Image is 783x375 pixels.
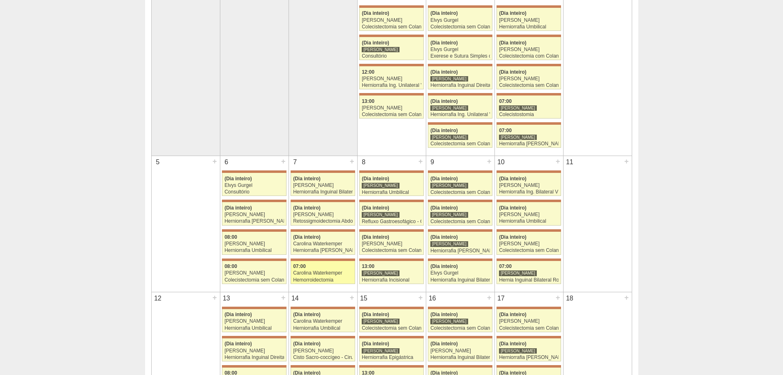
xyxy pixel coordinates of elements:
div: Herniorrafia Epigástrica [362,355,421,360]
div: Elvys Gurgel [430,47,490,52]
div: Key: Maria Braido [497,122,561,125]
div: Colecistectomia sem Colangiografia VL [224,277,284,283]
div: Herniorrafia Umbilical [224,326,284,331]
a: (Dia inteiro) [PERSON_NAME] Herniorrafia [PERSON_NAME] [222,202,286,225]
div: 16 [426,292,439,305]
span: (Dia inteiro) [430,312,458,317]
div: Key: Maria Braido [359,259,423,261]
div: Key: Maria Braido [497,307,561,309]
div: [PERSON_NAME] [224,348,284,354]
div: Herniorrafia Ing. Bilateral VL [499,189,559,195]
div: Herniorrafia [PERSON_NAME] [430,248,490,254]
div: Herniorrafia [PERSON_NAME] [293,248,353,253]
div: [PERSON_NAME] [224,212,284,217]
div: Key: Maria Braido [359,307,423,309]
div: Elvys Gurgel [224,183,284,188]
div: Herniorrafia Inguinal Bilateral [293,189,353,195]
div: Hernia Inguinal Bilateral Robótica [499,277,559,283]
span: (Dia inteiro) [499,40,527,46]
div: [PERSON_NAME] [293,212,353,217]
span: (Dia inteiro) [362,234,389,240]
div: Key: Maria Braido [222,365,286,368]
span: (Dia inteiro) [499,234,527,240]
span: (Dia inteiro) [499,312,527,317]
div: Key: Maria Braido [359,229,423,232]
span: 08:00 [224,263,237,269]
span: 13:00 [362,98,374,104]
div: Key: Maria Braido [291,200,355,202]
span: (Dia inteiro) [293,234,321,240]
span: (Dia inteiro) [224,205,252,211]
div: Key: Maria Braido [428,365,492,368]
div: [PERSON_NAME] [499,348,537,354]
div: 14 [289,292,302,305]
div: Herniorrafia Umbilical [499,24,559,30]
div: Key: Maria Braido [359,5,423,8]
a: (Dia inteiro) [PERSON_NAME] Herniorrafia Inguinal Bilateral [291,173,355,196]
div: Key: Maria Braido [497,93,561,95]
div: Colecistectomia sem Colangiografia VL [430,24,490,30]
div: + [349,156,356,167]
div: Colecistectomia sem Colangiografia VL [499,83,559,88]
div: Key: Maria Braido [497,365,561,368]
span: 07:00 [499,263,512,269]
a: (Dia inteiro) [PERSON_NAME] Colecistectomia sem Colangiografia VL [428,309,492,332]
div: [PERSON_NAME] [499,212,559,217]
a: (Dia inteiro) Carolina Waterkemper Herniorrafia [PERSON_NAME] [291,232,355,255]
div: Colecistectomia com Colangiografia VL [499,54,559,59]
div: + [623,292,630,303]
div: Key: Maria Braido [497,170,561,173]
div: Key: Maria Braido [291,336,355,338]
div: [PERSON_NAME] [499,105,537,111]
div: 18 [564,292,576,305]
a: (Dia inteiro) [PERSON_NAME] Colecistectomia sem Colangiografia VL [428,125,492,148]
span: (Dia inteiro) [362,40,389,46]
div: 9 [426,156,439,168]
a: (Dia inteiro) [PERSON_NAME] Cisto Sacro-coccígeo - Cirurgia [291,338,355,361]
div: + [417,292,424,303]
div: 8 [358,156,370,168]
a: 13:00 [PERSON_NAME] Herniorrafia Incisional [359,261,423,284]
a: (Dia inteiro) [PERSON_NAME] Herniorrafia Umbilical [497,8,561,31]
a: (Dia inteiro) [PERSON_NAME] Herniorrafia Ing. Unilateral VL [428,95,492,119]
a: (Dia inteiro) [PERSON_NAME] Colecistectomia sem Colangiografia VL [428,173,492,196]
div: + [211,292,218,303]
div: Key: Maria Braido [222,307,286,309]
div: [PERSON_NAME] [224,270,284,276]
div: Carolina Waterkemper [293,270,353,276]
a: 08:00 [PERSON_NAME] Herniorrafia Umbilical [222,232,286,255]
span: (Dia inteiro) [430,98,458,104]
a: (Dia inteiro) [PERSON_NAME] Colecistectomia com Colangiografia VL [497,37,561,60]
span: (Dia inteiro) [430,341,458,347]
div: Cisto Sacro-coccígeo - Cirurgia [293,355,353,360]
span: (Dia inteiro) [499,205,527,211]
div: Key: Maria Braido [497,229,561,232]
div: Herniorrafia [PERSON_NAME] [224,219,284,224]
a: (Dia inteiro) [PERSON_NAME] Colecistectomia sem Colangiografia VL [428,202,492,225]
div: Carolina Waterkemper [293,319,353,324]
div: Key: Maria Braido [428,336,492,338]
div: Key: Maria Braido [497,64,561,66]
a: 08:00 [PERSON_NAME] Colecistectomia sem Colangiografia VL [222,261,286,284]
div: Key: Maria Braido [428,5,492,8]
div: Key: Maria Braido [222,229,286,232]
div: [PERSON_NAME] [499,241,559,247]
div: Key: Maria Braido [291,307,355,309]
div: + [280,292,287,303]
span: 07:00 [499,128,512,133]
div: 5 [152,156,164,168]
div: [PERSON_NAME] [362,212,400,218]
span: (Dia inteiro) [362,10,389,16]
div: Key: Maria Braido [497,336,561,338]
a: 12:00 [PERSON_NAME] Herniorrafia Ing. Unilateral VL [359,66,423,89]
div: Key: Maria Braido [428,229,492,232]
div: [PERSON_NAME] [362,182,400,189]
div: 13 [220,292,233,305]
a: (Dia inteiro) [PERSON_NAME] Herniorrafia Umbilical [497,202,561,225]
a: (Dia inteiro) [PERSON_NAME] Herniorrafia Umbilical [222,309,286,332]
div: [PERSON_NAME] [499,319,559,324]
span: (Dia inteiro) [224,312,252,317]
div: Colecistectomia sem Colangiografia VL [430,326,490,331]
span: (Dia inteiro) [499,176,527,182]
div: Herniorrafia Umbilical [293,326,353,331]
